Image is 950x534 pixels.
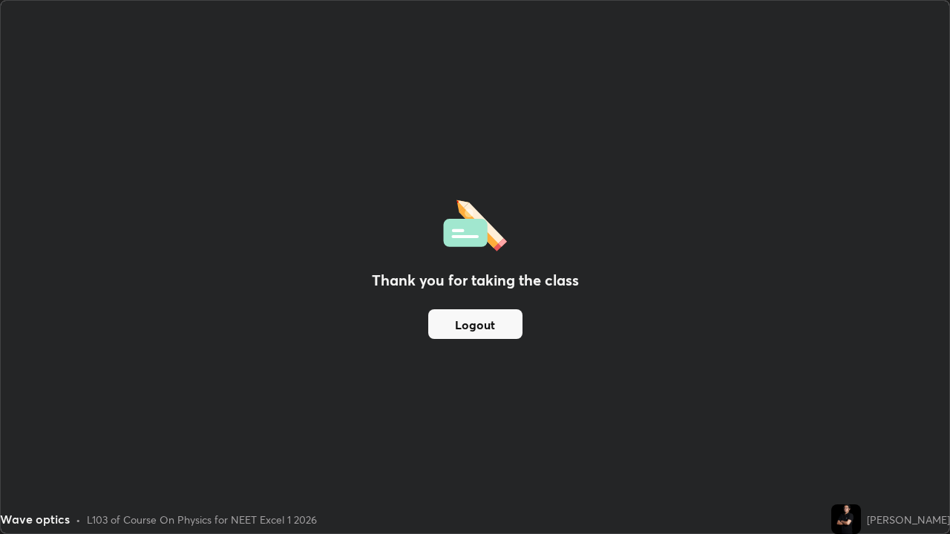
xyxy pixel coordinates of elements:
[831,504,861,534] img: 40cbeb4c3a5c4ff3bcc3c6587ae1c9d7.jpg
[87,512,317,527] div: L103 of Course On Physics for NEET Excel 1 2026
[443,195,507,251] img: offlineFeedback.1438e8b3.svg
[372,269,579,291] h2: Thank you for taking the class
[76,512,81,527] div: •
[867,512,950,527] div: [PERSON_NAME]
[428,309,522,339] button: Logout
